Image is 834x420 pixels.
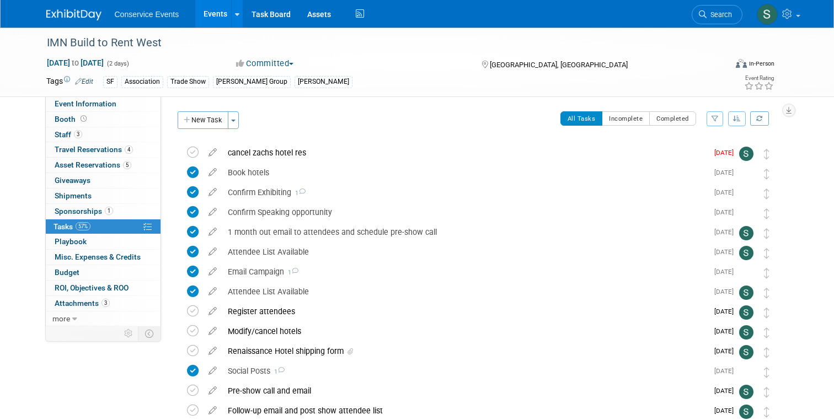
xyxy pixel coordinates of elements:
div: Event Rating [744,76,774,81]
span: [DATE] [714,228,739,236]
span: Asset Reservations [55,160,131,169]
img: Savannah Doctor [739,385,753,399]
a: Misc. Expenses & Credits [46,250,161,265]
div: Book hotels [222,163,708,182]
i: Move task [764,189,769,199]
div: Confirm Speaking opportunity [222,203,708,222]
a: Playbook [46,234,161,249]
span: [DATE] [714,308,739,315]
span: more [52,314,70,323]
a: edit [203,148,222,158]
a: Refresh [750,111,769,126]
a: Giveaways [46,173,161,188]
img: Savannah Doctor [739,147,753,161]
span: [DATE] [714,347,739,355]
i: Move task [764,387,769,397]
div: Attendee List Available [222,282,708,301]
div: Confirm Exhibiting [222,183,708,202]
a: edit [203,187,222,197]
a: edit [203,346,222,356]
a: Edit [75,78,93,85]
i: Move task [764,248,769,259]
div: Event Format [667,57,774,74]
img: Savannah Doctor [739,305,753,320]
img: Savannah Doctor [739,405,753,419]
span: Tasks [54,222,90,231]
img: Savannah Doctor [739,226,753,240]
div: 1 month out email to attendees and schedule pre-show call [222,223,708,241]
div: [PERSON_NAME] Group [213,76,291,88]
span: [DATE] [DATE] [46,58,104,68]
span: Conservice Events [115,10,179,19]
button: New Task [178,111,228,129]
span: 1 [284,269,298,276]
a: Tasks57% [46,219,161,234]
span: Sponsorships [55,207,113,216]
a: more [46,311,161,326]
span: 57% [76,222,90,230]
div: cancel zachs hotel res [222,143,708,162]
div: Social Posts [222,362,708,380]
span: Misc. Expenses & Credits [55,252,141,261]
span: [DATE] [714,149,739,157]
img: Format-Inperson.png [736,59,747,68]
span: Travel Reservations [55,145,133,154]
img: Amiee Griffey [739,166,753,181]
span: 1 [105,207,113,215]
span: [DATE] [714,208,739,216]
a: ROI, Objectives & ROO [46,281,161,295]
i: Move task [764,268,769,278]
a: edit [203,326,222,336]
span: Staff [55,130,82,139]
span: Giveaways [55,176,90,185]
span: [DATE] [714,248,739,256]
a: edit [203,227,222,237]
a: Booth [46,112,161,127]
a: edit [203,386,222,396]
button: Committed [232,58,298,69]
a: Search [692,5,742,24]
div: Follow-up email and post show attendee list [222,401,708,420]
span: [DATE] [714,407,739,414]
span: 3 [101,299,110,307]
span: ROI, Objectives & ROO [55,283,129,292]
i: Move task [764,367,769,378]
a: Budget [46,265,161,280]
span: 1 [270,368,285,375]
a: edit [203,406,222,416]
span: [DATE] [714,268,739,276]
a: Staff3 [46,127,161,142]
a: edit [203,366,222,376]
span: 1 [291,190,306,197]
td: Personalize Event Tab Strip [119,326,138,341]
div: SF [103,76,117,88]
span: Event Information [55,99,116,108]
span: Shipments [55,191,92,200]
span: Playbook [55,237,87,246]
div: Association [121,76,163,88]
img: Savannah Doctor [739,246,753,260]
div: [PERSON_NAME] [295,76,352,88]
a: Travel Reservations4 [46,142,161,157]
span: [DATE] [714,169,739,176]
i: Move task [764,169,769,179]
button: All Tasks [560,111,603,126]
a: edit [203,287,222,297]
img: Amiee Griffey [739,186,753,201]
td: Tags [46,76,93,88]
i: Move task [764,208,769,219]
button: Completed [649,111,696,126]
a: Sponsorships1 [46,204,161,219]
div: Renaissance Hotel shipping form [222,342,708,360]
a: edit [203,168,222,177]
i: Move task [764,288,769,298]
span: [DATE] [714,288,739,295]
i: Move task [764,308,769,318]
span: Booth not reserved yet [78,115,89,123]
img: Savannah Doctor [757,4,778,25]
a: edit [203,207,222,217]
i: Move task [764,327,769,338]
span: (2 days) [106,60,129,67]
div: IMN Build to Rent West [43,33,713,53]
div: Register attendees [222,302,708,321]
